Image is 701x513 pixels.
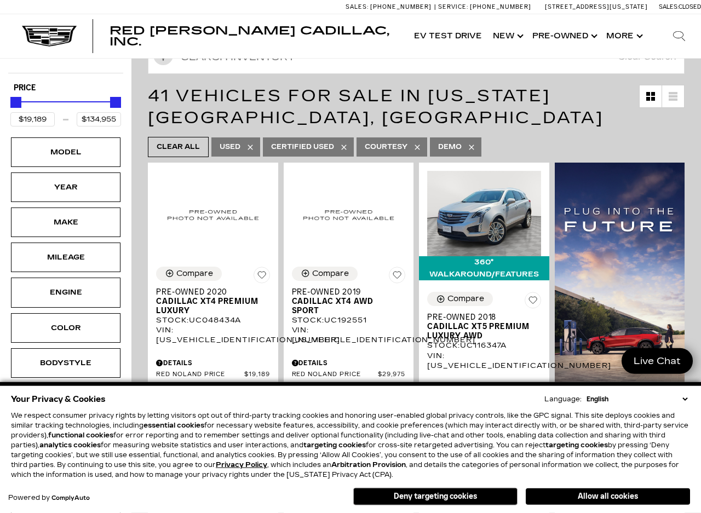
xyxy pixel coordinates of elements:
[11,313,120,343] div: ColorColor
[156,297,262,315] span: Cadillac XT4 Premium Luxury
[10,97,21,108] div: Minimum Price
[487,14,527,58] a: New
[447,294,484,304] div: Compare
[427,341,541,350] div: Stock : UC116347A
[427,313,541,341] a: Pre-Owned 2018Cadillac XT5 Premium Luxury AWD
[370,3,432,10] span: [PHONE_NUMBER]
[38,216,93,228] div: Make
[38,251,93,263] div: Mileage
[346,3,369,10] span: Sales:
[622,348,693,374] a: Live Chat
[292,267,358,281] button: Compare Vehicle
[303,441,366,449] strong: targeting cookies
[389,267,405,287] button: Save Vehicle
[527,14,601,58] a: Pre-Owned
[526,488,690,505] button: Allow all cookies
[470,3,531,10] span: [PHONE_NUMBER]
[438,3,468,10] span: Service:
[419,256,549,280] div: 360° WalkAround/Features
[8,494,90,502] div: Powered by
[254,267,270,287] button: Save Vehicle
[271,140,334,154] span: Certified Used
[409,14,487,58] a: EV Test Drive
[156,371,244,379] span: Red Noland Price
[525,292,541,313] button: Save Vehicle
[544,396,582,402] div: Language:
[353,488,518,505] button: Deny targeting cookies
[48,431,113,439] strong: functional cookies
[39,441,101,449] strong: analytics cookies
[11,137,120,167] div: ModelModel
[438,140,462,154] span: Demo
[427,292,493,306] button: Compare Vehicle
[156,315,270,325] div: Stock : UC048434A
[14,83,118,93] h5: Price
[584,394,690,404] select: Language Select
[38,322,93,334] div: Color
[292,297,398,315] span: Cadillac XT4 AWD Sport
[176,269,213,279] div: Compare
[156,287,270,315] a: Pre-Owned 2020Cadillac XT4 Premium Luxury
[11,243,120,272] div: MileageMileage
[292,358,406,368] div: Pricing Details - Pre-Owned 2019 Cadillac XT4 AWD Sport
[156,358,270,368] div: Pricing Details - Pre-Owned 2020 Cadillac XT4 Premium Luxury
[545,441,608,449] strong: targeting cookies
[244,371,270,379] span: $19,189
[679,3,701,10] span: Closed
[628,355,686,367] span: Live Chat
[292,287,398,297] span: Pre-Owned 2019
[11,348,120,378] div: BodystyleBodystyle
[10,93,121,126] div: Price
[38,146,93,158] div: Model
[378,371,405,379] span: $29,975
[434,4,534,10] a: Service: [PHONE_NUMBER]
[292,371,378,379] span: Red Noland Price
[427,171,541,256] img: 2018 Cadillac XT5 Premium Luxury AWD
[11,172,120,202] div: YearYear
[292,287,406,315] a: Pre-Owned 2019Cadillac XT4 AWD Sport
[292,371,406,379] a: Red Noland Price $29,975
[156,371,270,379] a: Red Noland Price $19,189
[51,495,90,502] a: ComplyAuto
[157,140,200,154] span: Clear All
[427,313,533,322] span: Pre-Owned 2018
[427,322,533,341] span: Cadillac XT5 Premium Luxury AWD
[143,422,204,429] strong: essential cookies
[659,3,679,10] span: Sales:
[38,286,93,298] div: Engine
[220,140,240,154] span: Used
[427,351,541,371] div: VIN: [US_VEHICLE_IDENTIFICATION_NUMBER]
[11,391,106,407] span: Your Privacy & Cookies
[38,357,93,369] div: Bodystyle
[156,267,222,281] button: Compare Vehicle
[11,278,120,307] div: EngineEngine
[110,24,389,48] span: Red [PERSON_NAME] Cadillac, Inc.
[601,14,646,58] button: More
[545,3,648,10] a: [STREET_ADDRESS][US_STATE]
[292,315,406,325] div: Stock : UC192551
[292,171,406,258] img: 2019 Cadillac XT4 AWD Sport
[148,86,604,128] span: 41 Vehicles for Sale in [US_STATE][GEOGRAPHIC_DATA], [GEOGRAPHIC_DATA]
[156,287,262,297] span: Pre-Owned 2020
[38,181,93,193] div: Year
[346,4,434,10] a: Sales: [PHONE_NUMBER]
[77,112,121,126] input: Maximum
[11,207,120,237] div: MakeMake
[292,325,406,345] div: VIN: [US_VEHICLE_IDENTIFICATION_NUMBER]
[156,171,270,258] img: 2020 Cadillac XT4 Premium Luxury
[110,97,121,108] div: Maximum Price
[11,411,690,480] p: We respect consumer privacy rights by letting visitors opt out of third-party tracking cookies an...
[216,461,267,469] a: Privacy Policy
[22,26,77,47] img: Cadillac Dark Logo with Cadillac White Text
[331,461,406,469] strong: Arbitration Provision
[312,269,349,279] div: Compare
[156,325,270,345] div: VIN: [US_VEHICLE_IDENTIFICATION_NUMBER]
[10,112,55,126] input: Minimum
[365,140,407,154] span: Courtesy
[110,25,398,47] a: Red [PERSON_NAME] Cadillac, Inc.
